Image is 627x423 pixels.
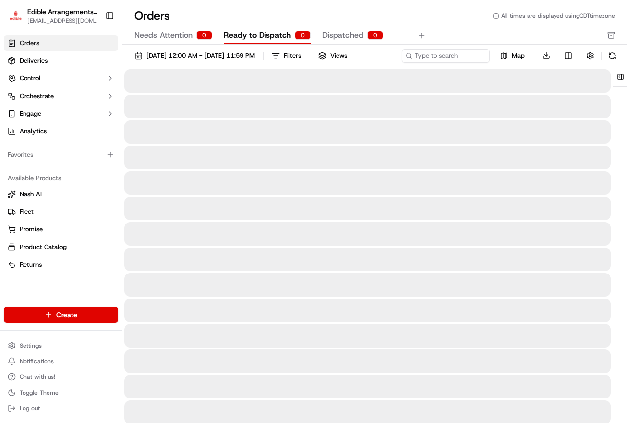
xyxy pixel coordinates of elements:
span: Deliveries [20,56,48,65]
button: Promise [4,222,118,237]
button: Notifications [4,354,118,368]
button: [DATE] 12:00 AM - [DATE] 11:59 PM [130,49,259,63]
div: 0 [295,31,311,40]
div: Favorites [4,147,118,163]
span: API Documentation [93,142,157,152]
button: Control [4,71,118,86]
span: Notifications [20,357,54,365]
button: Map [494,50,531,62]
span: Promise [20,225,43,234]
button: Returns [4,257,118,273]
span: Fleet [20,207,34,216]
img: Nash [10,10,29,29]
button: Refresh [605,49,619,63]
div: Filters [284,51,301,60]
span: Map [512,51,525,60]
div: 💻 [83,143,91,151]
span: Orchestrate [20,92,54,100]
a: Analytics [4,124,118,139]
p: Welcome 👋 [10,39,178,55]
button: Toggle Theme [4,386,118,399]
button: Log out [4,401,118,415]
button: Edible Arrangements - IL571Edible Arrangements - IL571[EMAIL_ADDRESS][DOMAIN_NAME] [4,4,101,27]
button: Chat with us! [4,370,118,384]
span: Analytics [20,127,47,136]
span: Nash AI [20,190,42,199]
a: Nash AI [8,190,114,199]
a: Deliveries [4,53,118,69]
button: Edible Arrangements - IL571 [27,7,97,17]
input: Got a question? Start typing here... [25,63,176,74]
span: Create [56,310,77,320]
img: 1736555255976-a54dd68f-1ca7-489b-9aae-adbdc363a1c4 [10,94,27,111]
span: Control [20,74,40,83]
span: Product Catalog [20,243,67,251]
h1: Orders [134,8,170,24]
span: Pylon [97,166,119,174]
button: Orchestrate [4,88,118,104]
span: Returns [20,260,42,269]
span: Views [330,51,347,60]
div: We're available if you need us! [33,103,124,111]
button: Views [314,49,352,63]
span: Knowledge Base [20,142,75,152]
div: 0 [196,31,212,40]
a: Promise [8,225,114,234]
div: 📗 [10,143,18,151]
div: 0 [367,31,383,40]
a: 📗Knowledge Base [6,138,79,156]
a: Fleet [8,207,114,216]
button: Product Catalog [4,239,118,255]
button: Engage [4,106,118,122]
div: Available Products [4,171,118,186]
span: All times are displayed using CDT timezone [501,12,615,20]
div: Start new chat [33,94,161,103]
input: Type to search [402,49,490,63]
span: Needs Attention [134,29,193,41]
button: Fleet [4,204,118,220]
img: Edible Arrangements - IL571 [8,9,24,23]
span: Settings [20,342,42,349]
button: Create [4,307,118,323]
button: Filters [267,49,306,63]
button: Nash AI [4,186,118,202]
span: Dispatched [322,29,363,41]
a: Powered byPylon [69,166,119,174]
span: Toggle Theme [20,389,59,397]
span: Ready to Dispatch [224,29,291,41]
a: 💻API Documentation [79,138,161,156]
span: [DATE] 12:00 AM - [DATE] 11:59 PM [146,51,255,60]
button: Start new chat [167,97,178,108]
button: Settings [4,339,118,352]
span: Log out [20,404,40,412]
span: Chat with us! [20,373,55,381]
button: [EMAIL_ADDRESS][DOMAIN_NAME] [27,17,97,25]
a: Returns [8,260,114,269]
span: Orders [20,39,39,48]
a: Orders [4,35,118,51]
span: Engage [20,109,41,118]
a: Product Catalog [8,243,114,251]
